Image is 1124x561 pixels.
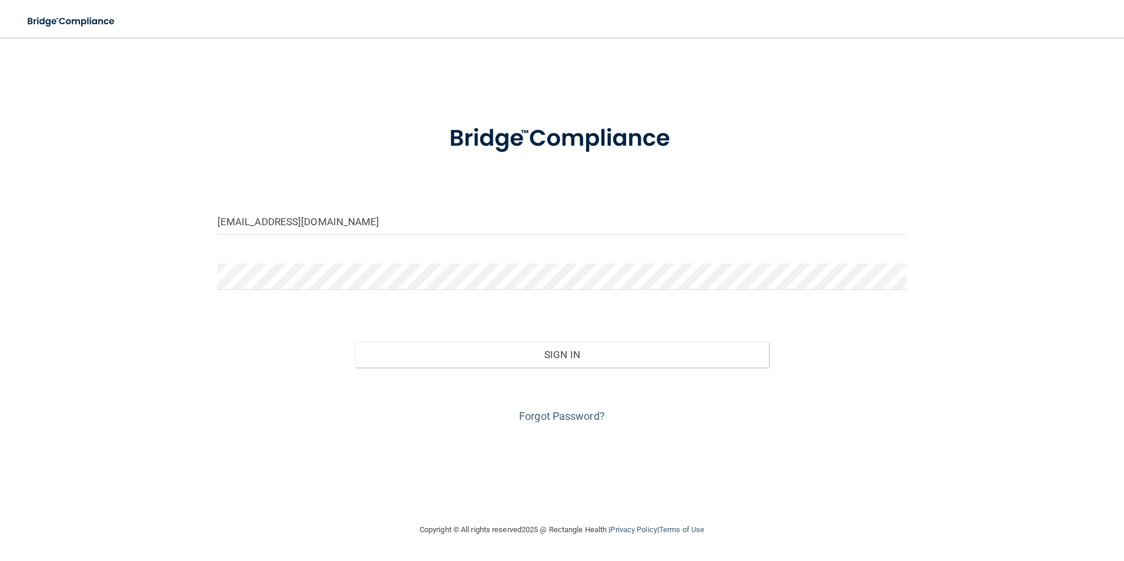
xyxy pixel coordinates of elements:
[18,9,126,34] img: bridge_compliance_login_screen.278c3ca4.svg
[355,342,769,368] button: Sign In
[659,525,704,534] a: Terms of Use
[610,525,657,534] a: Privacy Policy
[347,511,777,549] div: Copyright © All rights reserved 2025 @ Rectangle Health | |
[425,108,699,169] img: bridge_compliance_login_screen.278c3ca4.svg
[519,410,605,422] a: Forgot Password?
[218,208,907,235] input: Email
